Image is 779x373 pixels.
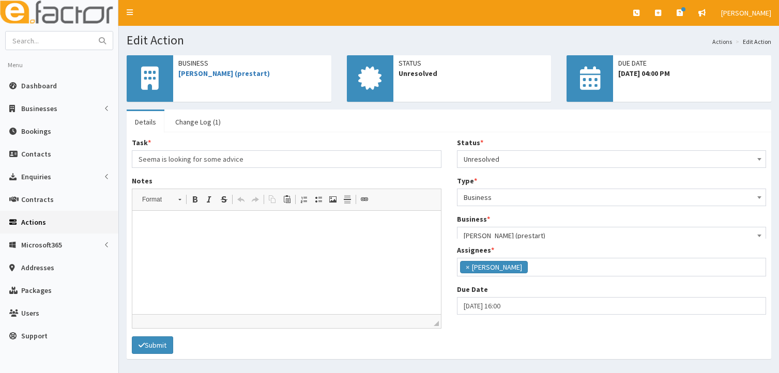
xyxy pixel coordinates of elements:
a: Strike Through [217,193,231,206]
span: Actions [21,217,46,227]
a: Format [136,192,187,207]
a: Paste (Ctrl+V) [280,193,294,206]
span: Contacts [21,149,51,159]
a: Copy (Ctrl+C) [265,193,280,206]
button: Submit [132,336,173,354]
a: Italic (Ctrl+I) [202,193,217,206]
a: Insert Horizontal Line [340,193,355,206]
span: Businesses [21,104,57,113]
a: Insert/Remove Bulleted List [311,193,326,206]
span: × [466,262,469,272]
span: Unresolved [464,152,760,166]
a: Details [127,111,164,133]
a: Redo (Ctrl+Y) [248,193,263,206]
label: Notes [132,176,152,186]
a: Undo (Ctrl+Z) [234,193,248,206]
span: Drag to resize [434,321,439,326]
span: Contracts [21,195,54,204]
span: Unresolved [399,68,546,79]
span: Users [21,308,39,318]
span: Addresses [21,263,54,272]
label: Assignees [457,245,494,255]
span: Microsoft365 [21,240,62,250]
span: Status [399,58,546,68]
a: [PERSON_NAME] (prestart) [178,69,270,78]
a: Actions [712,37,732,46]
span: Business [178,58,326,68]
h1: Edit Action [127,34,771,47]
span: Packages [21,286,52,295]
span: Due Date [618,58,766,68]
span: Seema Suri (prestart) [464,228,760,243]
span: [PERSON_NAME] [721,8,771,18]
span: Format [137,193,173,206]
label: Due Date [457,284,488,294]
span: Business [464,190,760,205]
label: Type [457,176,477,186]
iframe: Rich Text Editor, notes [132,211,441,314]
span: Enquiries [21,172,51,181]
span: Support [21,331,48,340]
label: Business [457,214,490,224]
span: Unresolved [457,150,767,168]
span: Seema Suri (prestart) [457,227,767,244]
span: Dashboard [21,81,57,90]
label: Task [132,137,151,148]
a: Link (Ctrl+L) [357,193,372,206]
input: Search... [6,32,93,50]
li: Edit Action [733,37,771,46]
li: Julie Sweeney [460,261,528,273]
label: Status [457,137,483,148]
span: Business [457,189,767,206]
a: Insert/Remove Numbered List [297,193,311,206]
a: Bold (Ctrl+B) [188,193,202,206]
a: Change Log (1) [167,111,229,133]
a: Image [326,193,340,206]
span: [DATE] 04:00 PM [618,68,766,79]
span: Bookings [21,127,51,136]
